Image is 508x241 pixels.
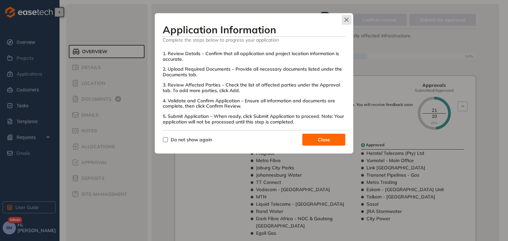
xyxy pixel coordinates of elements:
h3: Application Information [163,24,345,36]
div: 1. Review Details – Confirm that all application and project location information is accurate. [163,51,345,62]
div: 4. Validate and Confirm Application – Ensure all information and documents are complete, then cli... [163,98,345,109]
div: 3. Review Affected Parties – Check the list of affected parties under the Approval tab. To add mo... [163,82,345,93]
span: Do not show again [171,137,212,143]
span: Close [318,136,330,143]
div: 5. Submit Application – When ready, click Submit Application to proceed. Note: Your application w... [163,114,345,125]
span: Complete the steps below to progress your application [163,37,345,43]
div: 2. Upload Required Documents – Provide all necessary documents listed under the Documents tab. [163,66,345,78]
button: Close [302,134,345,146]
button: Close [342,15,352,25]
